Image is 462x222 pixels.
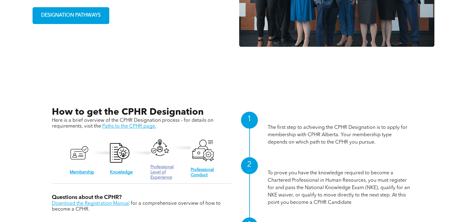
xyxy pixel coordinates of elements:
a: DESIGNATION PATHWAYS [33,7,109,24]
h1: Knowledge [268,160,410,169]
span: Questions about the CPHR? [52,195,122,200]
span: How to get the CPHR Designation [52,108,204,117]
a: Paths to the CPHR page. [102,124,156,129]
div: 2 [241,157,258,174]
p: The first step to achieving the CPHR Designation is to apply for membership with CPHR Alberta. Yo... [268,124,410,146]
a: Download the Registration Manual [52,201,130,206]
h1: Membership [268,114,410,124]
div: 1 [241,112,258,129]
span: Here is a brief overview of the CPHR Designation process – for details on requirements, visit the [52,118,213,129]
a: Membership [70,170,94,174]
p: To prove you have the knowledge required to become a Chartered Professional in Human Resources, y... [268,169,410,206]
a: Professional Level of Experience [150,165,174,180]
span: DESIGNATION PATHWAYS [39,10,103,22]
a: Professional Conduct [191,168,214,177]
span: for a comprehensive overview of how to become a CPHR. [52,201,221,212]
a: Knowledge [110,170,133,174]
